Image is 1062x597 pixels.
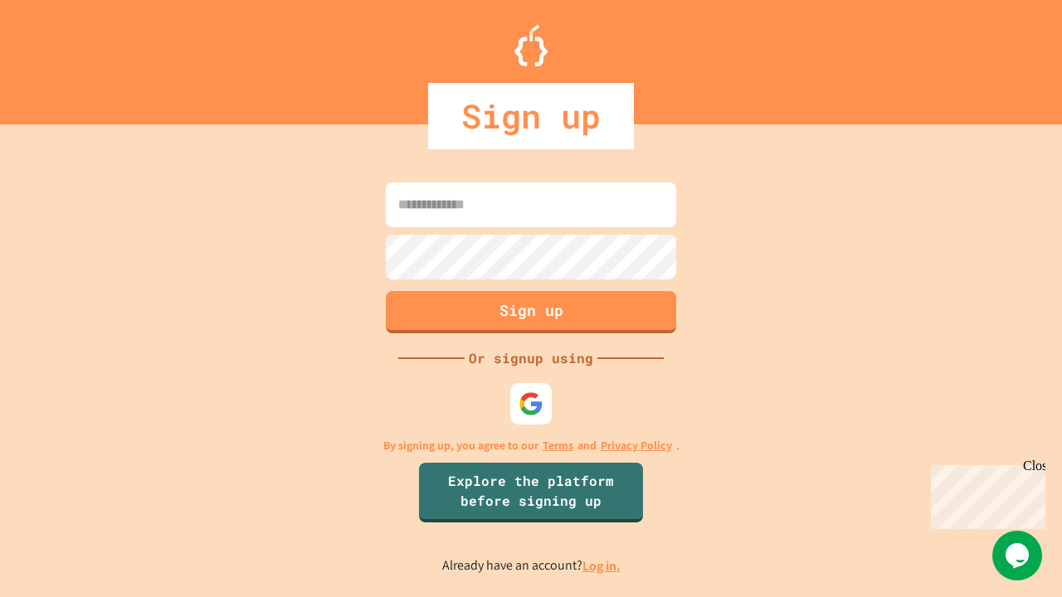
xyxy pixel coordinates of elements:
[519,391,543,416] img: google-icon.svg
[7,7,114,105] div: Chat with us now!Close
[419,463,643,522] a: Explore the platform before signing up
[465,348,597,368] div: Or signup using
[543,437,573,454] a: Terms
[383,437,680,454] p: By signing up, you agree to our and .
[442,556,621,576] p: Already have an account?
[601,437,672,454] a: Privacy Policy
[428,83,634,149] div: Sign up
[992,531,1045,580] iframe: chat widget
[582,557,621,575] a: Log in.
[386,291,676,333] button: Sign up
[924,459,1045,529] iframe: chat widget
[514,25,548,66] img: Logo.svg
